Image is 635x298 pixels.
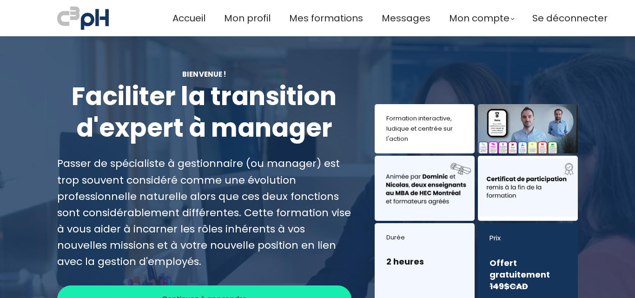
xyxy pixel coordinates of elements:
h1: Faciliter la transition d'expert à manager [57,81,351,144]
s: 149$CAD [489,280,528,292]
h3: Offert gratuitement [489,257,566,292]
img: a70bc7685e0efc0bd0b04b3506828469.jpeg [57,5,109,32]
a: Accueil [172,11,205,26]
a: Se déconnecter [532,11,608,26]
a: Mon profil [224,11,271,26]
div: Formation interactive, ludique et centrée sur l'action [386,113,463,144]
h3: 2 heures [386,256,463,267]
span: Mon compte [449,11,509,26]
a: Messages [382,11,430,26]
div: Prix [489,232,566,244]
div: Durée [386,232,463,243]
div: Passer de spécialiste à gestionnaire (ou manager) est trop souvent considéré comme une évolution ... [57,155,351,270]
div: BIENVENUE ! [57,69,351,79]
a: Mes formations [289,11,363,26]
